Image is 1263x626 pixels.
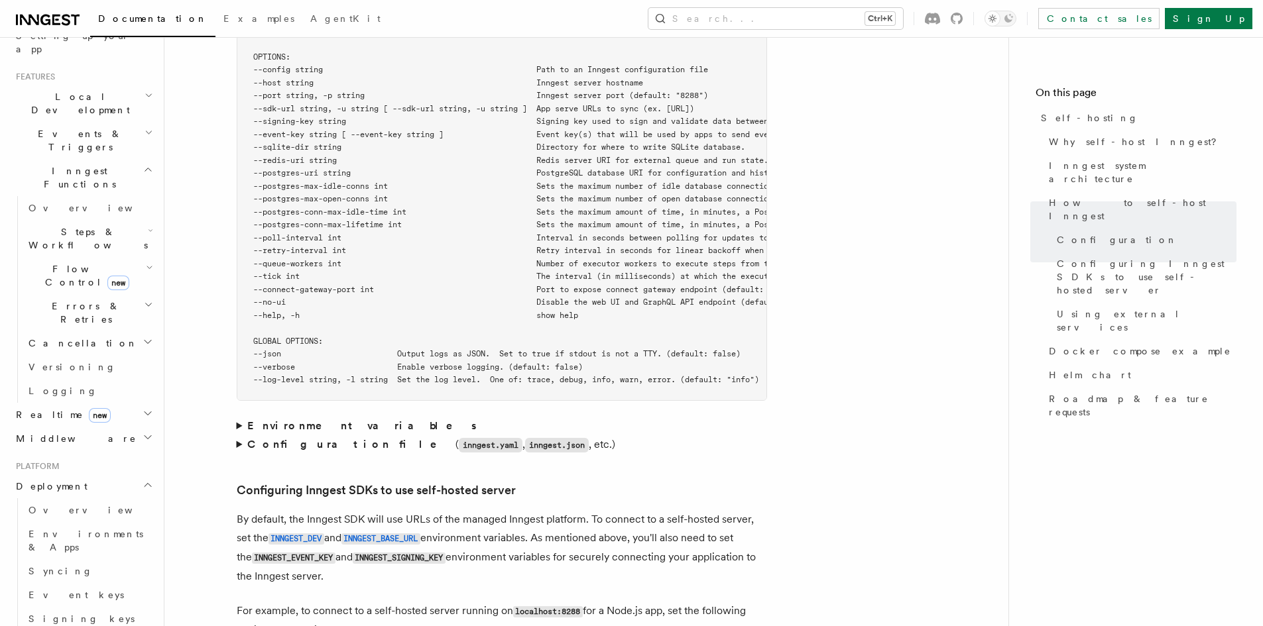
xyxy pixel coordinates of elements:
[1044,339,1236,363] a: Docker compose example
[353,552,446,564] code: INNGEST_SIGNING_KEY
[29,613,135,624] span: Signing keys
[865,12,895,25] kbd: Ctrl+K
[11,90,145,117] span: Local Development
[237,417,767,435] summary: Environment variables
[513,606,583,617] code: localhost:8288
[1036,106,1236,130] a: Self-hosting
[23,225,148,252] span: Steps & Workflows
[29,505,165,515] span: Overview
[23,331,156,355] button: Cancellation
[253,207,973,217] span: --postgres-conn-max-idle-time int Sets the maximum amount of time, in minutes, a PostgreSQL conne...
[253,168,977,178] span: --postgres-uri string PostgreSQL database URI for configuration and history persistence. Defaults...
[525,438,589,452] code: inngest.json
[247,438,455,450] strong: Configuration file
[11,164,143,191] span: Inngest Functions
[1049,392,1236,419] span: Roadmap & feature requests
[29,566,93,576] span: Syncing
[341,531,420,544] a: INNGEST_BASE_URL
[253,52,290,62] span: OPTIONS:
[253,220,987,229] span: --postgres-conn-max-lifetime int Sets the maximum amount of time, in minutes, a PostgreSQL connec...
[11,159,156,196] button: Inngest Functions
[253,104,694,113] span: --sdk-url string, -u string [ --sdk-url string, -u string ] App serve URLs to sync (ex. [URL])
[253,78,643,87] span: --host string Inngest server hostname
[11,127,145,154] span: Events & Triggers
[23,337,138,350] span: Cancellation
[1052,252,1236,302] a: Configuring Inngest SDKs to use self-hosted server
[11,122,156,159] button: Events & Triggers
[237,481,516,499] a: Configuring Inngest SDKs to use self-hosted server
[1057,233,1177,246] span: Configuration
[29,203,165,213] span: Overview
[29,362,116,372] span: Versioning
[269,531,324,544] a: INNGEST_DEV
[1044,130,1236,154] a: Why self-host Inngest?
[253,311,578,320] span: --help, -h show help
[1044,387,1236,424] a: Roadmap & feature requests
[1049,135,1226,148] span: Why self-host Inngest?
[223,13,294,24] span: Examples
[341,533,420,545] code: INNGEST_BASE_URL
[89,408,111,423] span: new
[253,375,759,384] span: --log-level string, -l string Set the log level. One of: trace, debug, info, warn, error. (defaul...
[98,13,208,24] span: Documentation
[253,349,741,358] span: --json Output logs as JSON. Set to true if stdout is not a TTY. (default: false)
[253,130,852,139] span: --event-key string [ --event-key string ] Event key(s) that will be used by apps to send events t...
[1052,302,1236,339] a: Using external services
[11,427,156,450] button: Middleware
[23,355,156,379] a: Versioning
[1052,228,1236,252] a: Configuration
[237,435,767,454] summary: Configuration file(inngest.yaml,inngest.json, etc.)
[23,583,156,607] a: Event keys
[253,156,1154,165] span: --redis-uri string Redis server URI for external queue and run state. Defaults to self-contained,...
[310,13,381,24] span: AgentKit
[23,262,146,289] span: Flow Control
[11,461,60,472] span: Platform
[11,85,156,122] button: Local Development
[1057,307,1236,334] span: Using external services
[1036,85,1236,106] h4: On this page
[29,590,124,600] span: Event keys
[215,4,302,36] a: Examples
[1038,8,1160,29] a: Contact sales
[1041,111,1138,125] span: Self-hosting
[253,65,708,74] span: --config string Path to an Inngest configuration file
[253,297,815,307] span: --no-ui Disable the web UI and GraphQL API endpoint (default: false)
[1044,154,1236,191] a: Inngest system architecture
[253,117,866,126] span: --signing-key string Signing key used to sign and validate data between the server and apps.
[252,552,335,564] code: INNGEST_EVENT_KEY
[269,533,324,545] code: INNGEST_DEV
[1049,368,1131,382] span: Helm chart
[107,276,129,290] span: new
[23,559,156,583] a: Syncing
[253,259,875,268] span: --queue-workers int Number of executor workers to execute steps from the queue (default: 100)
[11,24,156,61] a: Setting up your app
[253,194,1047,203] span: --postgres-max-open-conns int Sets the maximum number of open database connections allowed in the...
[1049,196,1236,223] span: How to self-host Inngest
[253,246,1010,255] span: --retry-interval int Retry interval in seconds for linear backoff when retrying functions - must ...
[23,379,156,403] a: Logging
[90,4,215,37] a: Documentation
[459,438,522,452] code: inngest.yaml
[1044,363,1236,387] a: Helm chart
[11,432,137,445] span: Middleware
[253,337,323,346] span: GLOBAL OPTIONS:
[23,196,156,220] a: Overview
[29,386,97,396] span: Logging
[29,529,143,552] span: Environments & Apps
[1049,344,1231,358] span: Docker compose example
[648,8,903,29] button: Search...Ctrl+K
[253,142,745,152] span: --sqlite-dir string Directory for where to write SQLite database.
[253,362,583,372] span: --verbose Enable verbose logging. (default: false)
[23,294,156,331] button: Errors & Retries
[1049,159,1236,185] span: Inngest system architecture
[23,498,156,522] a: Overview
[253,285,792,294] span: --connect-gateway-port int Port to expose connect gateway endpoint (default: 8289)
[253,182,1005,191] span: --postgres-max-idle-conns int Sets the maximum number of idle database connections in the Postgre...
[23,522,156,559] a: Environments & Apps
[302,4,389,36] a: AgentKit
[11,480,88,493] span: Deployment
[11,474,156,498] button: Deployment
[1044,191,1236,228] a: How to self-host Inngest
[247,419,479,432] strong: Environment variables
[253,91,708,100] span: --port string, -p string Inngest server port (default: "8288")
